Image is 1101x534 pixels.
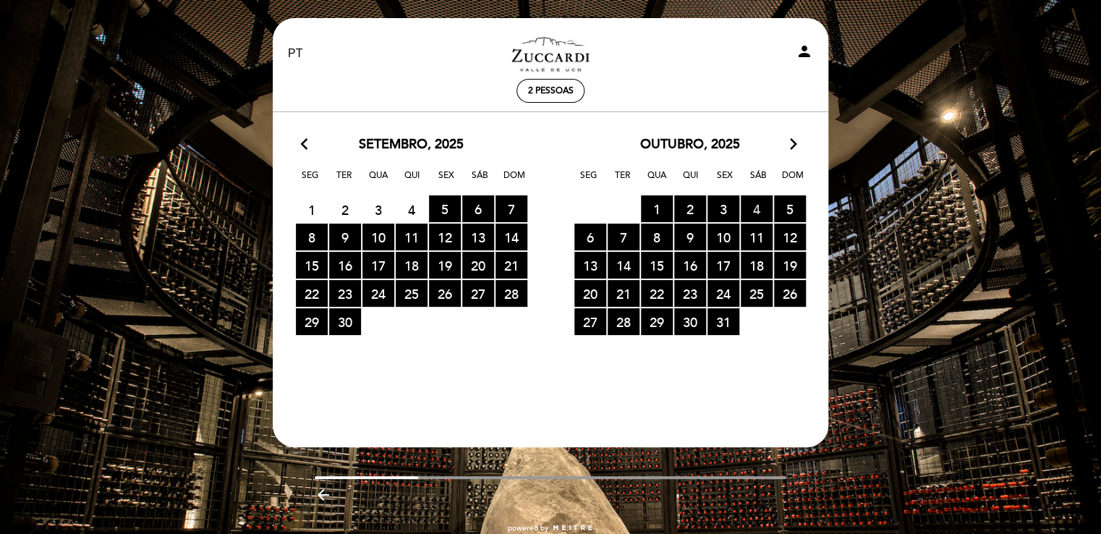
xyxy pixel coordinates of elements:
span: 11 [741,224,773,250]
span: 13 [574,252,606,279]
span: 28 [496,280,527,307]
span: Sex [710,168,739,195]
span: 17 [707,252,739,279]
span: 2 [329,196,361,223]
span: 1 [641,195,673,222]
span: Ter [330,168,359,195]
span: Dom [778,168,807,195]
span: 19 [429,252,461,279]
span: 1 [296,196,328,223]
span: setembro, 2025 [359,135,464,154]
span: outubro, 2025 [640,135,740,154]
span: Seg [296,168,325,195]
span: 7 [496,195,527,222]
span: 8 [641,224,673,250]
span: 16 [674,252,706,279]
span: 9 [329,224,361,250]
span: 5 [774,195,806,222]
span: 14 [496,224,527,250]
span: 15 [641,252,673,279]
i: arrow_forward_ios [787,135,800,154]
span: 25 [741,280,773,307]
span: 30 [674,308,706,335]
span: 18 [396,252,428,279]
span: 2 pessoas [528,85,574,96]
i: arrow_back_ios [301,135,314,154]
span: 28 [608,308,639,335]
span: Dom [500,168,529,195]
span: Qua [364,168,393,195]
span: 29 [641,308,673,335]
button: person [796,43,813,65]
span: 2 [674,195,706,222]
span: Qui [398,168,427,195]
span: 17 [362,252,394,279]
span: Ter [608,168,637,195]
span: 3 [362,196,394,223]
span: 11 [396,224,428,250]
span: 4 [396,196,428,223]
span: 29 [296,308,328,335]
span: 27 [462,280,494,307]
span: 20 [574,280,606,307]
span: 7 [608,224,639,250]
a: powered by [508,523,593,533]
span: 12 [429,224,461,250]
span: 21 [496,252,527,279]
span: 8 [296,224,328,250]
span: Qui [676,168,705,195]
span: 26 [429,280,461,307]
span: 10 [707,224,739,250]
span: 10 [362,224,394,250]
span: 26 [774,280,806,307]
span: 6 [462,195,494,222]
img: MEITRE [552,525,593,532]
span: 20 [462,252,494,279]
span: 14 [608,252,639,279]
span: 27 [574,308,606,335]
span: 21 [608,280,639,307]
span: 31 [707,308,739,335]
span: Qua [642,168,671,195]
span: 22 [641,280,673,307]
span: 16 [329,252,361,279]
span: 12 [774,224,806,250]
span: Sáb [466,168,495,195]
span: 6 [574,224,606,250]
span: 24 [362,280,394,307]
span: 25 [396,280,428,307]
span: 9 [674,224,706,250]
span: 24 [707,280,739,307]
span: powered by [508,523,548,533]
span: 30 [329,308,361,335]
span: Sex [432,168,461,195]
span: 22 [296,280,328,307]
span: Seg [574,168,603,195]
i: arrow_backward [315,486,332,504]
a: Zuccardi Valle de Uco - Turismo [460,34,641,74]
span: 19 [774,252,806,279]
span: 3 [707,195,739,222]
span: 13 [462,224,494,250]
span: 15 [296,252,328,279]
span: 23 [329,280,361,307]
span: 4 [741,195,773,222]
span: 5 [429,195,461,222]
span: 23 [674,280,706,307]
i: person [796,43,813,60]
span: 18 [741,252,773,279]
span: Sáb [744,168,773,195]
